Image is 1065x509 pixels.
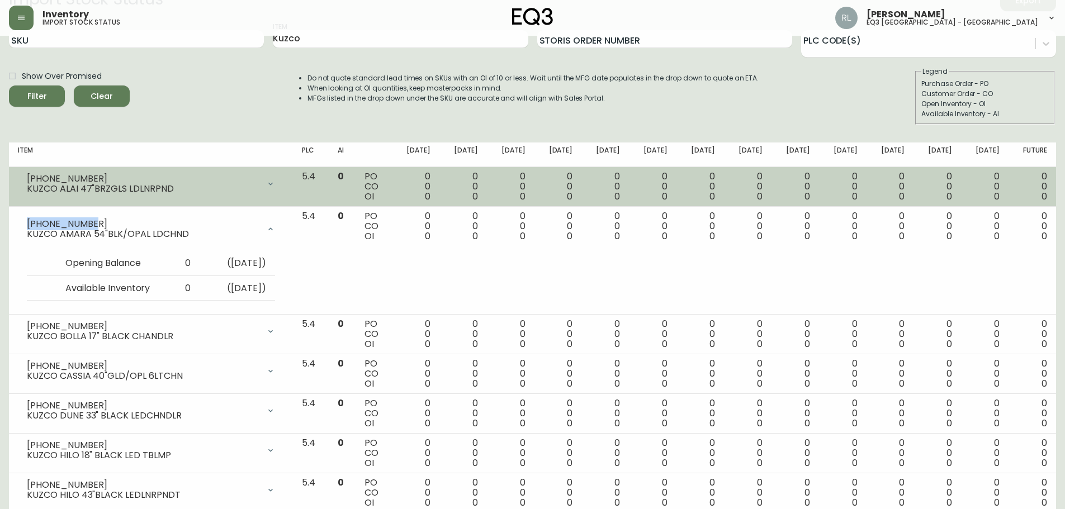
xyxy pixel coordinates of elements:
[757,337,763,350] span: 0
[757,456,763,469] span: 0
[365,456,374,469] span: OI
[662,417,668,430] span: 0
[27,450,259,460] div: KUZCO HILO 18" BLACK LED TBLMP
[18,172,284,196] div: [PHONE_NUMBER]KUZCO ALAI 47"BRZGLS LDLNRPND
[899,337,905,350] span: 0
[56,276,168,301] td: Available Inventory
[614,496,620,509] span: 0
[835,7,858,29] img: 91cc3602ba8cb70ae1ccf1ad2913f397
[638,172,668,202] div: 0 0
[780,359,810,389] div: 0 0
[780,478,810,508] div: 0 0
[9,85,65,107] button: Filter
[733,478,763,508] div: 0 0
[994,417,1000,430] span: 0
[520,417,526,430] span: 0
[852,377,858,390] span: 0
[543,211,572,241] div: 0 0
[590,359,620,389] div: 0 0
[448,211,478,241] div: 0 0
[921,109,1049,119] div: Available Inventory - AI
[899,456,905,469] span: 0
[638,398,668,429] div: 0 0
[757,377,763,390] span: 0
[448,478,478,508] div: 0 0
[921,99,1049,109] div: Open Inventory - OI
[425,377,430,390] span: 0
[852,190,858,203] span: 0
[685,172,715,202] div: 0 0
[733,359,763,389] div: 0 0
[472,190,478,203] span: 0
[994,377,1000,390] span: 0
[496,319,526,349] div: 0 0
[614,190,620,203] span: 0
[293,167,328,207] td: 5.4
[27,401,259,411] div: [PHONE_NUMBER]
[804,417,810,430] span: 0
[425,230,430,242] span: 0
[1017,478,1047,508] div: 0 0
[401,398,430,429] div: 0 0
[709,496,715,509] span: 0
[365,377,374,390] span: OI
[401,211,430,241] div: 0 0
[365,496,374,509] span: OI
[875,211,905,241] div: 0 0
[338,397,344,410] span: 0
[733,211,763,241] div: 0 0
[757,496,763,509] span: 0
[804,190,810,203] span: 0
[1017,172,1047,202] div: 0 0
[676,142,724,167] th: [DATE]
[365,438,383,468] div: PO CO
[27,229,259,239] div: KUZCO AMARA 54"BLK/OPAL LDCHND
[804,377,810,390] span: 0
[922,478,952,508] div: 0 0
[733,398,763,429] div: 0 0
[425,496,430,509] span: 0
[18,211,284,247] div: [PHONE_NUMBER]KUZCO AMARA 54"BLK/OPAL LDCHND
[365,319,383,349] div: PO CO
[724,142,771,167] th: [DATE]
[307,93,759,103] li: MFGs listed in the drop down under the SKU are accurate and will align with Sales Portal.
[946,337,952,350] span: 0
[42,19,120,26] h5: import stock status
[922,398,952,429] div: 0 0
[27,219,259,229] div: [PHONE_NUMBER]
[662,337,668,350] span: 0
[685,478,715,508] div: 0 0
[828,319,858,349] div: 0 0
[401,172,430,202] div: 0 0
[425,337,430,350] span: 0
[293,142,328,167] th: PLC
[875,478,905,508] div: 0 0
[946,377,952,390] span: 0
[567,496,572,509] span: 0
[614,337,620,350] span: 0
[614,417,620,430] span: 0
[780,172,810,202] div: 0 0
[828,478,858,508] div: 0 0
[1017,211,1047,241] div: 0 0
[709,456,715,469] span: 0
[899,417,905,430] span: 0
[9,142,293,167] th: Item
[448,359,478,389] div: 0 0
[567,190,572,203] span: 0
[520,337,526,350] span: 0
[970,478,1000,508] div: 0 0
[27,490,259,500] div: KUZCO HILO 43"BLACK LEDLNRPNDT
[18,438,284,463] div: [PHONE_NUMBER]KUZCO HILO 18" BLACK LED TBLMP
[496,438,526,468] div: 0 0
[567,456,572,469] span: 0
[338,357,344,370] span: 0
[496,398,526,429] div: 0 0
[496,478,526,508] div: 0 0
[365,211,383,241] div: PO CO
[852,496,858,509] span: 0
[1042,496,1047,509] span: 0
[757,190,763,203] span: 0
[709,337,715,350] span: 0
[365,230,374,242] span: OI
